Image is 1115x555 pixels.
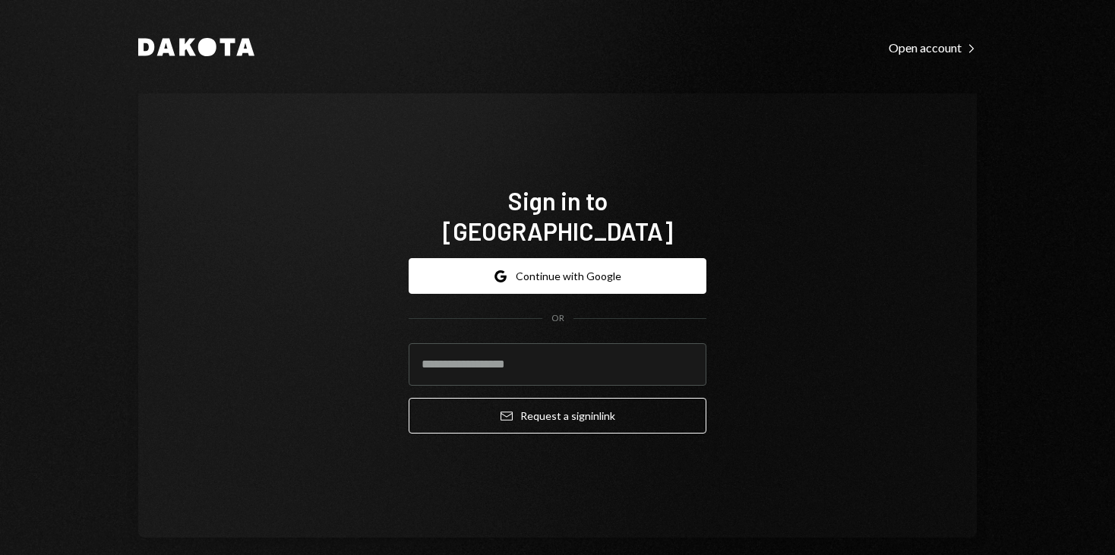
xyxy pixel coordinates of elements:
div: OR [551,312,564,325]
button: Continue with Google [409,258,706,294]
button: Request a signinlink [409,398,706,434]
h1: Sign in to [GEOGRAPHIC_DATA] [409,185,706,246]
div: Open account [889,40,977,55]
a: Open account [889,39,977,55]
